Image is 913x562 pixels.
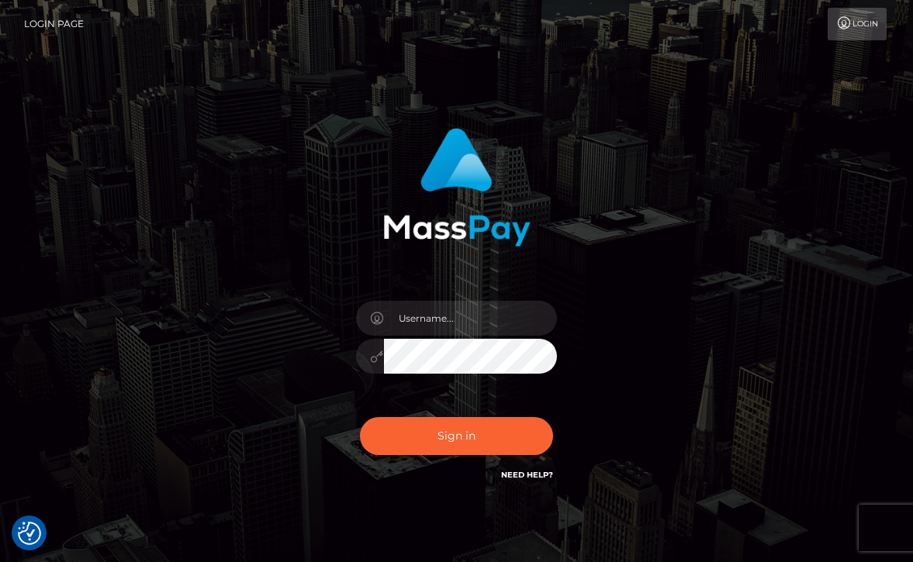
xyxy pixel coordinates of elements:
[384,301,558,336] input: Username...
[24,8,84,40] a: Login Page
[18,522,41,545] button: Consent Preferences
[360,417,554,455] button: Sign in
[383,128,531,247] img: MassPay Login
[18,522,41,545] img: Revisit consent button
[828,8,887,40] a: Login
[501,470,553,480] a: Need Help?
